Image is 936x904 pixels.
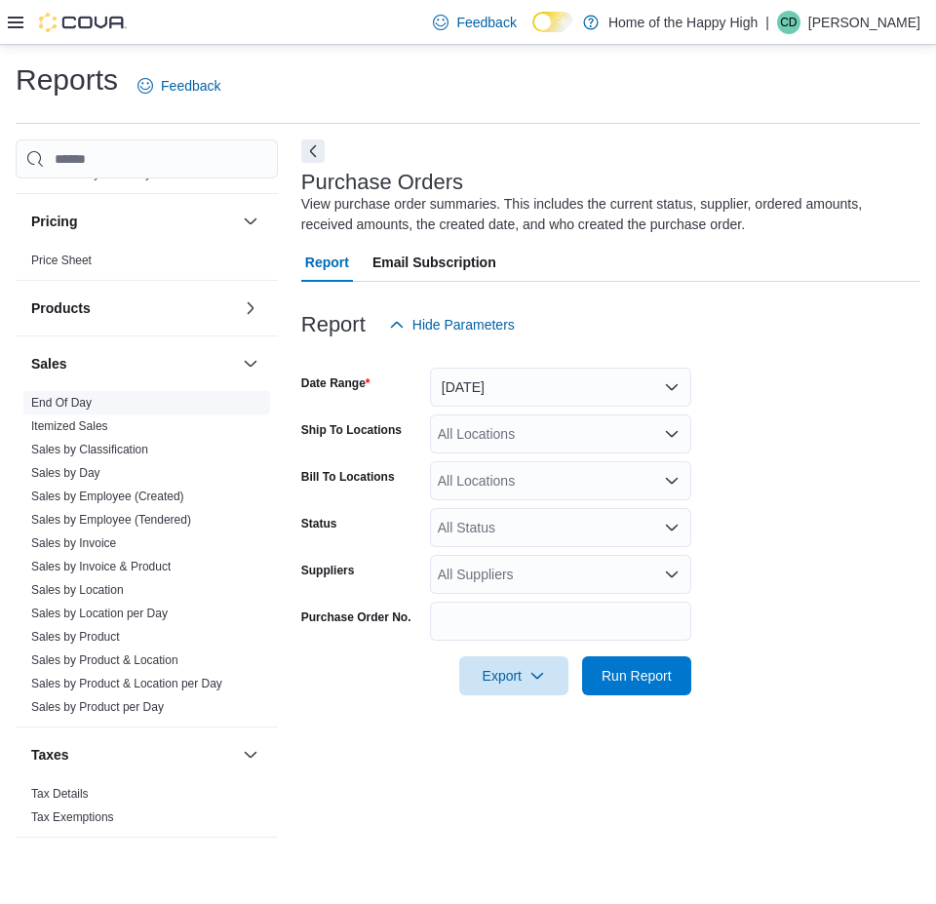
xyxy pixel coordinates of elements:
span: Run Report [602,666,672,686]
label: Purchase Order No. [301,609,411,625]
h3: Report [301,313,366,336]
span: Sales by Day [31,465,100,481]
span: Report [305,243,349,282]
a: Feedback [130,66,228,105]
button: Export [459,656,568,695]
span: Sales by Invoice [31,535,116,551]
p: | [765,11,769,34]
label: Suppliers [301,563,355,578]
a: Price Sheet [31,254,92,267]
a: Sales by Day [31,466,100,480]
span: Sales by Product & Location [31,652,178,668]
button: Run Report [582,656,691,695]
span: Feedback [456,13,516,32]
span: Itemized Sales [31,418,108,434]
a: Sales by Product per Day [31,700,164,714]
a: Tax Details [31,787,89,801]
span: Sales by Location per Day [31,606,168,621]
span: Hide Parameters [412,315,515,334]
a: Sales by Product & Location per Day [31,677,222,690]
a: Sales by Product [31,630,120,644]
a: Sales by Product & Location [31,653,178,667]
a: Tax Exemptions [31,810,114,824]
span: Sales by Invoice & Product [31,559,171,574]
span: Sales by Product [31,629,120,645]
a: Itemized Sales [31,419,108,433]
span: Sales by Employee (Tendered) [31,512,191,528]
button: Products [239,296,262,320]
span: Export [471,656,557,695]
button: Open list of options [664,520,680,535]
div: Sales [16,391,278,727]
span: Sales by Location [31,582,124,598]
button: Open list of options [664,473,680,489]
label: Status [301,516,337,531]
a: Sales by Location per Day [31,607,168,620]
a: Sales by Classification [31,443,148,456]
h1: Reports [16,60,118,99]
a: Sales by Invoice [31,536,116,550]
button: [DATE] [430,368,691,407]
p: [PERSON_NAME] [808,11,920,34]
div: Taxes [16,782,278,837]
div: Pricing [16,249,278,280]
img: Cova [39,13,127,32]
label: Date Range [301,375,370,391]
button: Hide Parameters [381,305,523,344]
a: Feedback [425,3,524,42]
span: CD [780,11,797,34]
h3: Products [31,298,91,318]
span: Sales by Product & Location per Day [31,676,222,691]
button: Open list of options [664,426,680,442]
span: Sales by Employee (Created) [31,489,184,504]
div: View purchase order summaries. This includes the current status, supplier, ordered amounts, recei... [301,194,911,235]
h3: Sales [31,354,67,373]
a: Sales by Employee (Tendered) [31,513,191,527]
a: Sales by Location [31,583,124,597]
button: Open list of options [664,567,680,582]
label: Bill To Locations [301,469,395,485]
span: End Of Day [31,395,92,411]
span: Price Sheet [31,253,92,268]
a: Sales by Invoice & Product [31,560,171,573]
span: Tax Exemptions [31,809,114,825]
a: End Of Day [31,396,92,410]
h3: Purchase Orders [301,171,463,194]
h3: Pricing [31,212,77,231]
button: Taxes [31,745,235,765]
button: Next [301,139,325,163]
button: Products [31,298,235,318]
h3: Taxes [31,745,69,765]
div: Cyndi Dyck [777,11,800,34]
input: Dark Mode [532,12,573,32]
span: Sales by Product per Day [31,699,164,715]
button: Pricing [239,210,262,233]
button: Pricing [31,212,235,231]
button: Taxes [239,743,262,766]
span: Tax Details [31,786,89,802]
span: Sales by Classification [31,442,148,457]
label: Ship To Locations [301,422,402,438]
span: Dark Mode [532,32,533,33]
a: Sales by Employee (Created) [31,490,184,503]
span: Email Subscription [372,243,496,282]
button: Sales [239,352,262,375]
p: Home of the Happy High [608,11,758,34]
span: Feedback [161,76,220,96]
button: Sales [31,354,235,373]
